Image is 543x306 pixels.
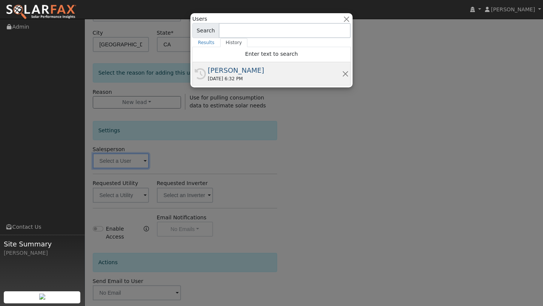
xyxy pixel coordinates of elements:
[195,68,206,80] i: History
[245,51,298,57] span: Enter text to search
[342,70,349,78] button: Remove this history
[6,4,77,20] img: SolarFax
[4,249,81,257] div: [PERSON_NAME]
[192,15,207,23] span: Users
[220,38,248,47] a: History
[192,38,220,47] a: Results
[208,75,342,82] div: [DATE] 6:32 PM
[192,23,219,38] span: Search
[39,294,45,300] img: retrieve
[491,6,535,12] span: [PERSON_NAME]
[4,239,81,249] span: Site Summary
[208,65,342,75] div: [PERSON_NAME]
